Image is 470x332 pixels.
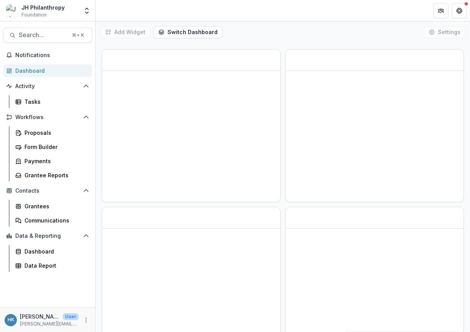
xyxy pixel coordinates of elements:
button: Get Help [452,3,467,18]
button: Open Activity [3,80,92,92]
div: JH Philanthropy [21,3,65,11]
a: Communications [12,214,92,227]
div: Data Report [24,262,86,270]
div: Dashboard [15,67,86,75]
span: Contacts [15,188,80,194]
span: Workflows [15,114,80,121]
a: Dashboard [3,64,92,77]
div: Communications [24,216,86,224]
span: Foundation [21,11,47,18]
a: Data Report [12,259,92,272]
button: Open Workflows [3,111,92,123]
p: [PERSON_NAME][EMAIL_ADDRESS][DOMAIN_NAME] [20,321,78,327]
p: User [63,313,78,320]
div: Tasks [24,98,86,106]
div: Payments [24,157,86,165]
a: Grantees [12,200,92,213]
a: Form Builder [12,141,92,153]
nav: breadcrumb [99,5,131,16]
button: Open entity switcher [81,3,92,18]
button: More [81,316,91,325]
a: Proposals [12,126,92,139]
div: ⌘ + K [70,31,86,39]
img: JH Philanthropy [6,5,18,17]
a: Tasks [12,95,92,108]
button: Search... [3,28,92,43]
p: [PERSON_NAME] [20,312,60,321]
button: Partners [433,3,449,18]
button: Add Widget [100,26,150,38]
div: Form Builder [24,143,86,151]
div: Hannah Kaplan [8,317,14,322]
div: Grantees [24,202,86,210]
button: Notifications [3,49,92,61]
div: Grantee Reports [24,171,86,179]
a: Dashboard [12,245,92,258]
span: Data & Reporting [15,233,80,239]
button: Open Contacts [3,185,92,197]
div: Proposals [24,129,86,137]
button: Switch Dashboard [153,26,223,38]
span: Notifications [15,52,89,59]
div: Dashboard [24,247,86,255]
button: Settings [424,26,465,38]
span: Search... [19,31,67,39]
a: Payments [12,155,92,167]
span: Activity [15,83,80,90]
button: Open Data & Reporting [3,230,92,242]
a: Grantee Reports [12,169,92,182]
